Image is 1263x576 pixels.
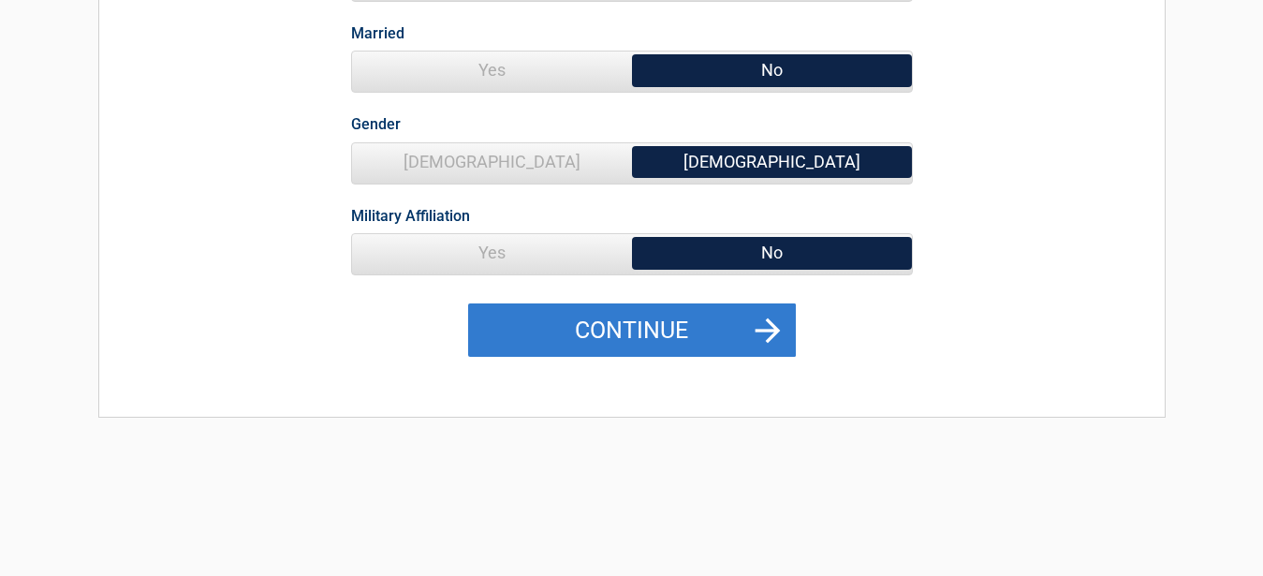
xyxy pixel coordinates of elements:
[352,234,632,272] span: Yes
[351,203,470,229] label: Military Affiliation
[352,52,632,89] span: Yes
[351,21,404,46] label: Married
[632,52,912,89] span: No
[632,234,912,272] span: No
[632,143,912,181] span: [DEMOGRAPHIC_DATA]
[351,111,401,137] label: Gender
[468,303,796,358] button: Continue
[352,143,632,181] span: [DEMOGRAPHIC_DATA]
